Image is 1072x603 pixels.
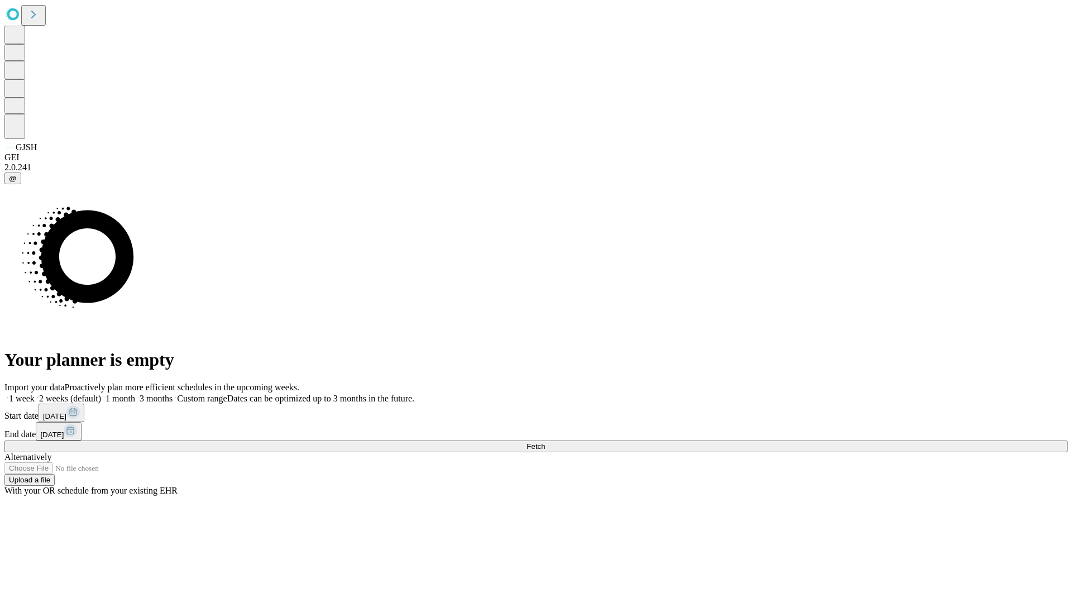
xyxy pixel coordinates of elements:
div: Start date [4,404,1068,422]
span: Proactively plan more efficient schedules in the upcoming weeks. [65,382,299,392]
div: End date [4,422,1068,441]
span: [DATE] [43,412,66,420]
span: 3 months [140,394,173,403]
span: 1 week [9,394,35,403]
span: GJSH [16,142,37,152]
div: GEI [4,152,1068,162]
span: @ [9,174,17,183]
button: [DATE] [36,422,82,441]
button: Fetch [4,441,1068,452]
span: With your OR schedule from your existing EHR [4,486,178,495]
button: @ [4,173,21,184]
div: 2.0.241 [4,162,1068,173]
span: Custom range [177,394,227,403]
span: [DATE] [40,430,64,439]
button: Upload a file [4,474,55,486]
span: Dates can be optimized up to 3 months in the future. [227,394,414,403]
span: 1 month [106,394,135,403]
span: Alternatively [4,452,51,462]
span: Import your data [4,382,65,392]
h1: Your planner is empty [4,350,1068,370]
button: [DATE] [39,404,84,422]
span: 2 weeks (default) [39,394,101,403]
span: Fetch [527,442,545,451]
